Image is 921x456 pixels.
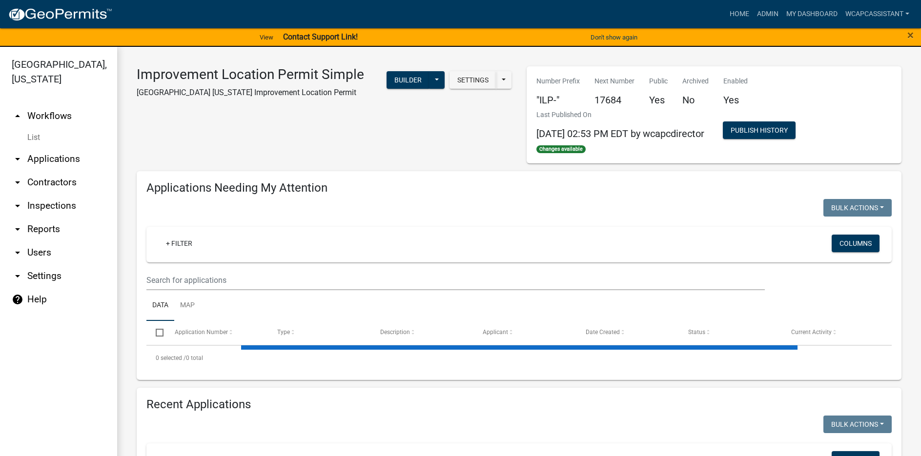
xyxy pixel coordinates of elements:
[587,29,641,45] button: Don't show again
[12,223,23,235] i: arrow_drop_down
[723,76,748,86] p: Enabled
[12,110,23,122] i: arrow_drop_up
[387,71,430,89] button: Builder
[536,94,580,106] h5: "ILP-"
[256,29,277,45] a: View
[576,321,679,344] datatable-header-cell: Date Created
[146,397,892,412] h4: Recent Applications
[823,199,892,217] button: Bulk Actions
[146,270,765,290] input: Search for applications
[649,76,668,86] p: Public
[174,290,201,321] a: Map
[726,5,753,23] a: Home
[791,329,832,336] span: Current Activity
[782,5,841,23] a: My Dashboard
[679,321,782,344] datatable-header-cell: Status
[586,329,620,336] span: Date Created
[907,29,914,41] button: Close
[682,94,709,106] h5: No
[594,76,634,86] p: Next Number
[536,145,586,153] span: Changes available
[12,247,23,258] i: arrow_drop_down
[146,321,165,344] datatable-header-cell: Select
[268,321,371,344] datatable-header-cell: Type
[823,416,892,433] button: Bulk Actions
[907,28,914,42] span: ×
[536,128,704,139] span: [DATE] 02:53 PM EDT by wcapcdirector
[841,5,913,23] a: wcapcassistant
[146,290,174,321] a: Data
[175,329,228,336] span: Application Number
[682,76,709,86] p: Archived
[370,321,473,344] datatable-header-cell: Description
[165,321,268,344] datatable-header-cell: Application Number
[12,153,23,165] i: arrow_drop_down
[137,66,364,83] h3: Improvement Location Permit Simple
[146,181,892,195] h4: Applications Needing My Attention
[450,71,496,89] button: Settings
[723,94,748,106] h5: Yes
[594,94,634,106] h5: 17684
[146,346,892,370] div: 0 total
[158,235,200,252] a: + Filter
[753,5,782,23] a: Admin
[12,177,23,188] i: arrow_drop_down
[781,321,884,344] datatable-header-cell: Current Activity
[473,321,576,344] datatable-header-cell: Applicant
[12,270,23,282] i: arrow_drop_down
[723,127,796,135] wm-modal-confirm: Workflow Publish History
[832,235,880,252] button: Columns
[277,329,290,336] span: Type
[688,329,705,336] span: Status
[380,329,410,336] span: Description
[137,87,364,99] p: [GEOGRAPHIC_DATA] [US_STATE] Improvement Location Permit
[536,76,580,86] p: Number Prefix
[156,355,186,361] span: 0 selected /
[649,94,668,106] h5: Yes
[536,110,704,120] p: Last Published On
[283,32,358,41] strong: Contact Support Link!
[483,329,508,336] span: Applicant
[12,294,23,305] i: help
[723,121,796,139] button: Publish History
[12,200,23,212] i: arrow_drop_down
